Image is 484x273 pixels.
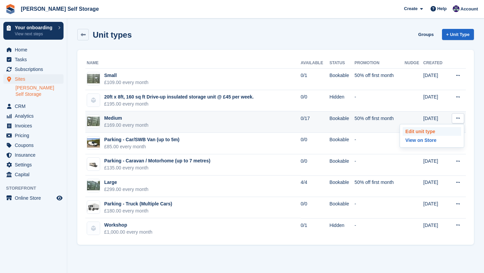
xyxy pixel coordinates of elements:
a: [PERSON_NAME] Self Storage [15,85,64,97]
a: [PERSON_NAME] Self Storage [18,3,102,14]
img: 1000_F_1557929356_iBNpPoDwYXFCs21iKFLJifA6b1llJwXE.jpg [87,202,100,211]
td: 0/0 [301,90,330,112]
span: Storefront [6,185,67,192]
div: £299.00 every month [104,186,149,193]
a: menu [3,102,64,111]
span: Coupons [15,141,55,150]
th: Status [329,58,355,69]
h2: Unit types [93,30,132,39]
div: Large [104,179,149,186]
img: blank-unit-type-icon-ffbac7b88ba66c5e286b0e438baccc4b9c83835d4c34f86887a83fc20ec27e7b.svg [87,222,100,235]
td: 50% off first month [355,69,405,90]
th: Available [301,58,330,69]
div: £180.00 every month [104,207,172,214]
a: Groups [415,29,436,40]
a: menu [3,141,64,150]
img: IMG_1006.jpeg [87,74,100,84]
div: £135.00 every month [104,164,210,171]
td: Bookable [329,175,355,197]
td: 0/0 [301,197,330,219]
div: Parking - Caravan / Motorhome (up to 7 metres) [104,157,210,164]
span: Sites [15,74,55,84]
td: Hidden [329,218,355,239]
td: Bookable [329,154,355,176]
span: Create [404,5,417,12]
td: 0/1 [301,218,330,239]
span: Pricing [15,131,55,140]
td: [DATE] [423,218,448,239]
img: IMG_1002.jpeg [87,117,100,126]
td: 0/17 [301,111,330,133]
td: - [355,133,405,154]
th: Promotion [355,58,405,69]
a: menu [3,193,64,203]
th: Nudge [405,58,423,69]
td: [DATE] [423,197,448,219]
span: Subscriptions [15,65,55,74]
span: Home [15,45,55,54]
th: Created [423,58,448,69]
td: - [355,154,405,176]
img: Matthew Jones [453,5,459,12]
span: Settings [15,160,55,169]
td: Hidden [329,90,355,112]
a: + Unit Type [442,29,474,40]
td: - [355,90,405,112]
span: Invoices [15,121,55,130]
span: Analytics [15,111,55,121]
img: IMG_0997.jpeg [87,181,100,191]
span: Capital [15,170,55,179]
a: menu [3,74,64,84]
span: Account [460,6,478,12]
td: 50% off first month [355,175,405,197]
div: £1,000.00 every month [104,229,152,236]
div: £85.00 every month [104,143,179,150]
a: View on Store [403,136,461,145]
div: Medium [104,115,149,122]
td: [DATE] [423,69,448,90]
img: Caravan%20-%20R.jpg [87,160,100,168]
td: - [355,218,405,239]
div: £169.00 every month [104,122,149,129]
td: Bookable [329,69,355,90]
span: Insurance [15,150,55,160]
div: £109.00 every month [104,79,149,86]
td: 0/0 [301,154,330,176]
span: Online Store [15,193,55,203]
span: Help [437,5,447,12]
div: £195.00 every month [104,101,254,108]
td: Bookable [329,111,355,133]
div: Small [104,72,149,79]
img: blank-unit-type-icon-ffbac7b88ba66c5e286b0e438baccc4b9c83835d4c34f86887a83fc20ec27e7b.svg [87,94,100,107]
img: stora-icon-8386f47178a22dfd0bd8f6a31ec36ba5ce8667c1dd55bd0f319d3a0aa187defe.svg [5,4,15,14]
a: menu [3,45,64,54]
a: menu [3,131,64,140]
img: vanpic.jpg [87,138,100,148]
td: [DATE] [423,175,448,197]
p: View next steps [15,31,55,37]
td: [DATE] [423,111,448,133]
a: menu [3,160,64,169]
td: [DATE] [423,154,448,176]
a: Preview store [55,194,64,202]
td: Bookable [329,197,355,219]
span: CRM [15,102,55,111]
span: Tasks [15,55,55,64]
a: Your onboarding View next steps [3,22,64,40]
a: menu [3,55,64,64]
div: Parking - Car/SWB Van (up to 5m) [104,136,179,143]
a: menu [3,65,64,74]
td: Bookable [329,133,355,154]
td: 0/1 [301,69,330,90]
a: menu [3,121,64,130]
td: 0/0 [301,133,330,154]
a: menu [3,111,64,121]
a: menu [3,150,64,160]
a: Edit unit type [403,127,461,136]
div: Workshop [104,222,152,229]
td: 50% off first month [355,111,405,133]
p: Your onboarding [15,25,55,30]
td: [DATE] [423,90,448,112]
